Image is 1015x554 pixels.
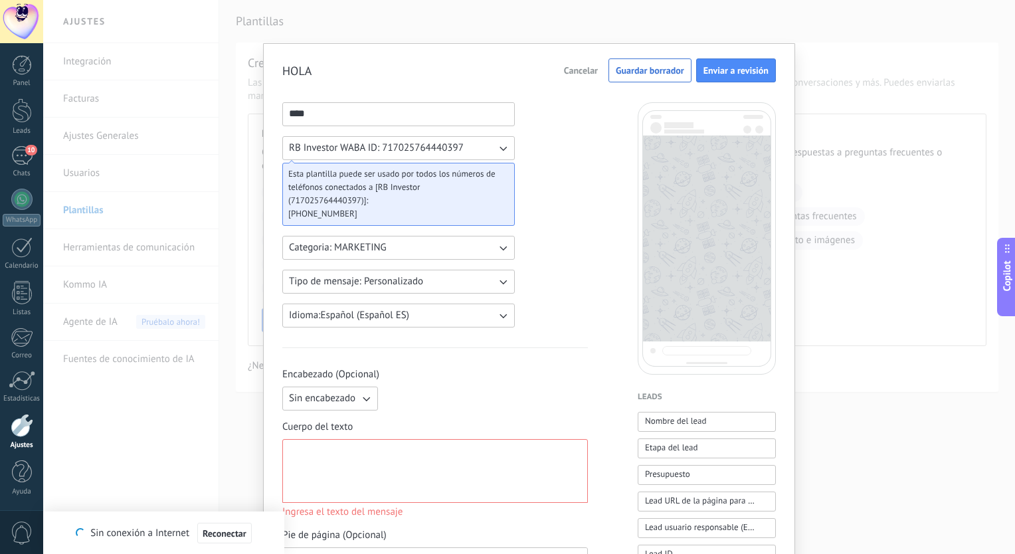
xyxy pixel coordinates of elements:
button: Categoria: MARKETING [282,236,515,260]
div: Estadísticas [3,395,41,403]
span: Nombre del lead [645,415,707,428]
span: Idioma: Español (Español ES) [289,309,409,322]
span: Categoria: MARKETING [289,241,387,254]
span: Pie de página (Opcional) [282,529,588,542]
span: Reconectar [203,529,246,538]
div: Sin conexión a Internet [76,522,251,544]
div: Ajustes [3,441,41,450]
button: Sin encabezado [282,387,378,411]
span: Copilot [1000,261,1014,292]
span: Guardar borrador [616,66,684,75]
span: Lead URL de la página para compartir con los clientes [645,494,755,508]
span: Sin encabezado [289,392,355,405]
button: Tipo de mensaje: Personalizado [282,270,515,294]
button: Etapa del lead [638,438,776,458]
div: Listas [3,308,41,317]
button: Lead usuario responsable (Email) [638,518,776,538]
div: Ayuda [3,488,41,496]
h4: Leads [638,391,776,404]
button: Lead URL de la página para compartir con los clientes [638,492,776,511]
button: Enviar a revisión [696,58,776,82]
span: Cancelar [564,66,598,75]
span: Tipo de mensaje: Personalizado [289,275,423,288]
span: RB Investor WABA ID: 717025764440397 [289,141,464,155]
span: Etapa del lead [645,441,697,454]
div: Calendario [3,262,41,270]
h2: HOLA [282,63,312,78]
button: Guardar borrador [608,58,692,82]
button: RB Investor WABA ID: 717025764440397 [282,136,515,160]
button: Idioma:Español (Español ES) [282,304,515,327]
span: Encabezado (Opcional) [282,368,588,381]
button: Reconectar [197,523,252,544]
span: Cuerpo del texto [282,420,588,434]
div: Correo [3,351,41,360]
div: Panel [3,79,41,88]
span: 10 [25,145,37,155]
span: Enviar a revisión [703,66,769,75]
div: WhatsApp [3,214,41,227]
span: Lead usuario responsable (Email) [645,521,755,534]
button: Nombre del lead [638,412,776,432]
button: Presupuesto [638,465,776,485]
span: Ingresa el texto del mensaje [282,506,403,519]
span: [PHONE_NUMBER] [288,207,498,221]
div: Leads [3,127,41,136]
span: Presupuesto [645,468,690,481]
span: Esta plantilla puede ser usado por todos los números de teléfonos conectados a [RB Investor (7170... [288,167,498,207]
button: Cancelar [558,60,604,80]
div: Chats [3,169,41,178]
